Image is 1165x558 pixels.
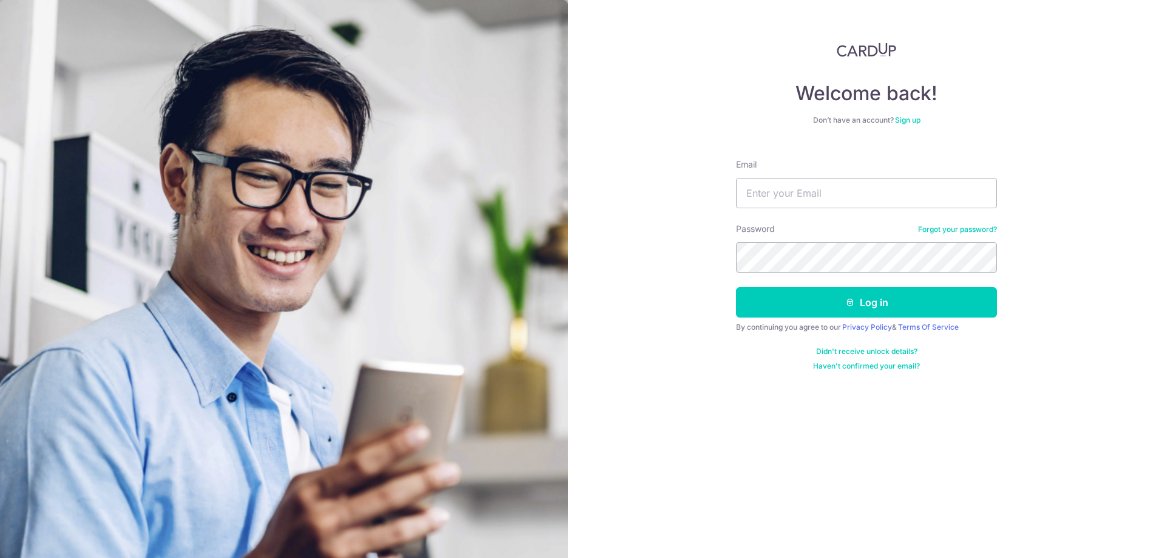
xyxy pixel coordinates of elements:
a: Didn't receive unlock details? [816,347,917,356]
a: Sign up [895,115,920,124]
a: Haven't confirmed your email? [813,361,920,371]
label: Password [736,223,775,235]
input: Enter your Email [736,178,997,208]
a: Terms Of Service [898,322,959,332]
div: By continuing you agree to our & [736,322,997,332]
label: Email [736,158,757,171]
h4: Welcome back! [736,81,997,106]
button: Log in [736,287,997,318]
a: Privacy Policy [842,322,892,332]
a: Forgot your password? [918,225,997,234]
div: Don’t have an account? [736,115,997,125]
img: CardUp Logo [837,43,896,57]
